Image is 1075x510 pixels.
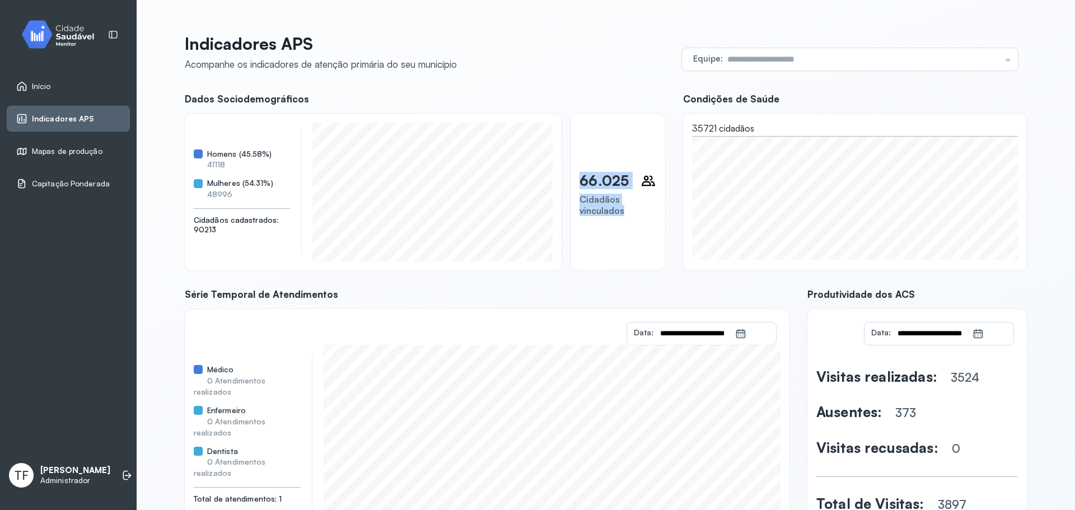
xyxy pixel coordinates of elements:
[816,368,937,385] span: Visitas realizadas:
[194,457,265,478] span: 0 Atendimentos realizados
[207,179,273,188] span: Mulheres (54.31%)
[693,53,721,64] span: Equipe
[579,194,624,216] span: Cidadãos vinculados
[816,439,938,456] span: Visitas recusadas:
[16,146,120,157] a: Mapas de produção
[40,476,110,485] p: Administrador
[16,113,120,124] a: Indicadores APS
[32,82,51,91] span: Início
[895,405,916,420] span: 373
[207,189,233,199] span: 48996
[807,288,1027,300] span: Produtividade dos ACS
[185,34,457,54] p: Indicadores APS
[952,441,960,456] span: 0
[194,494,301,504] span: Total de atendimentos: 1
[634,327,653,337] span: Data:
[194,216,290,235] span: Cidadãos cadastrados: 90213
[185,58,457,70] div: Acompanhe os indicadores de atenção primária do seu município
[40,465,110,476] p: [PERSON_NAME]
[207,447,238,456] span: Dentista
[16,178,120,189] a: Capitação Ponderada
[194,376,265,396] span: 0 Atendimentos realizados
[816,403,882,420] span: Ausentes:
[16,81,120,92] a: Início
[32,114,94,124] span: Indicadores APS
[12,18,113,51] img: monitor.svg
[15,468,29,483] span: TF
[207,365,234,375] span: Médico
[579,172,629,189] p: 66.025
[32,147,102,156] span: Mapas de produção
[683,93,1027,105] span: Condições de Saúde
[871,327,891,337] span: Data:
[32,179,110,189] span: Capitação Ponderada
[185,288,789,300] span: Série Temporal de Atendimentos
[951,370,979,385] span: 3524
[207,149,272,159] span: Homens (45.58%)
[194,417,265,437] span: 0 Atendimentos realizados
[692,123,754,134] span: 35721 cidadãos
[207,406,246,415] span: Enfermeiro
[185,93,665,105] span: Dados Sociodemográficos
[207,160,226,169] span: 41118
